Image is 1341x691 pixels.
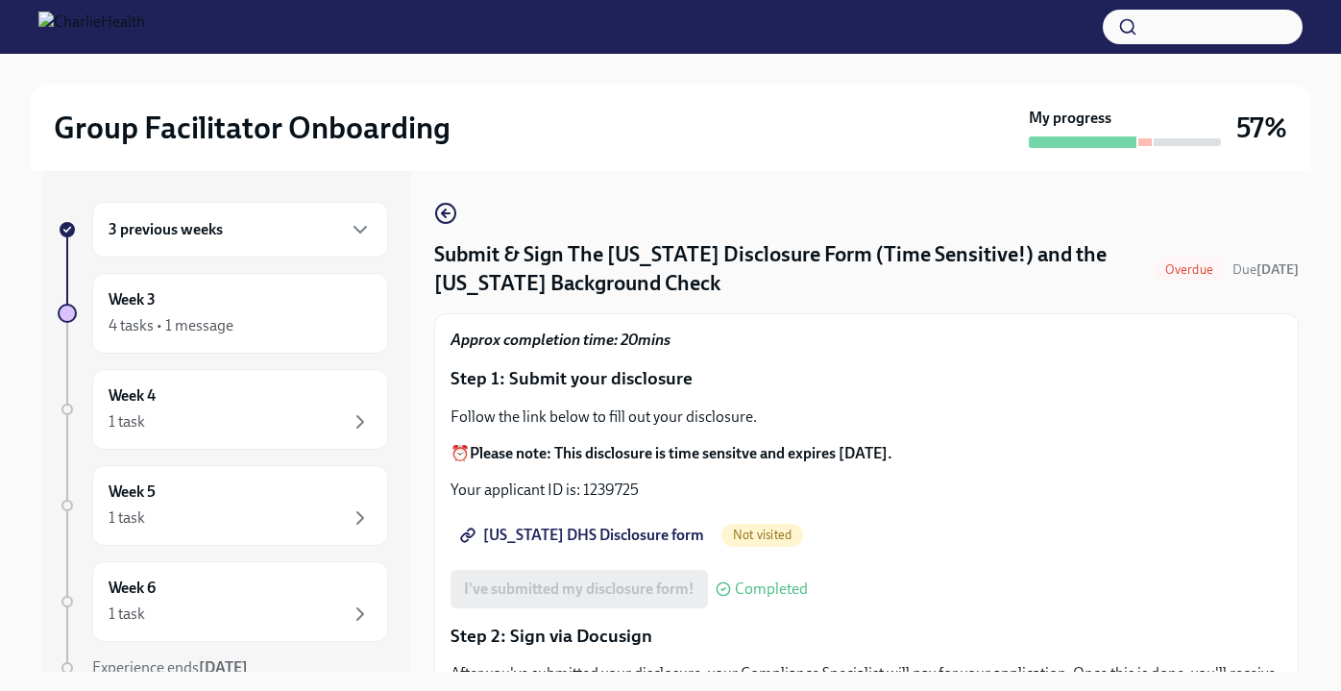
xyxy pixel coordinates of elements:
[109,507,145,529] div: 1 task
[721,528,803,542] span: Not visited
[1029,108,1111,129] strong: My progress
[58,561,388,642] a: Week 61 task
[464,526,704,545] span: [US_STATE] DHS Disclosure form
[451,331,670,349] strong: Approx completion time: 20mins
[58,369,388,450] a: Week 41 task
[451,366,1282,391] p: Step 1: Submit your disclosure
[109,604,145,625] div: 1 task
[1236,111,1287,145] h3: 57%
[1256,261,1299,278] strong: [DATE]
[109,385,156,407] h6: Week 4
[1154,262,1225,277] span: Overdue
[109,578,156,599] h6: Week 6
[58,273,388,354] a: Week 34 tasks • 1 message
[470,444,892,462] strong: Please note: This disclosure is time sensitve and expires [DATE].
[451,443,1282,464] p: ⏰
[434,240,1146,298] h4: Submit & Sign The [US_STATE] Disclosure Form (Time Sensitive!) and the [US_STATE] Background Check
[451,480,1282,501] p: Your applicant ID is: 1239725
[735,581,808,597] span: Completed
[1232,260,1299,279] span: August 6th, 2025 07:00
[58,465,388,546] a: Week 51 task
[451,516,718,555] a: [US_STATE] DHS Disclosure form
[1232,261,1299,278] span: Due
[38,12,145,42] img: CharlieHealth
[109,315,233,336] div: 4 tasks • 1 message
[451,624,1282,649] p: Step 2: Sign via Docusign
[109,219,223,240] h6: 3 previous weeks
[109,481,156,503] h6: Week 5
[54,109,451,147] h2: Group Facilitator Onboarding
[109,411,145,432] div: 1 task
[92,658,248,677] span: Experience ends
[199,658,248,677] strong: [DATE]
[92,202,388,258] div: 3 previous weeks
[451,407,1282,428] p: Follow the link below to fill out your disclosure.
[109,289,156,310] h6: Week 3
